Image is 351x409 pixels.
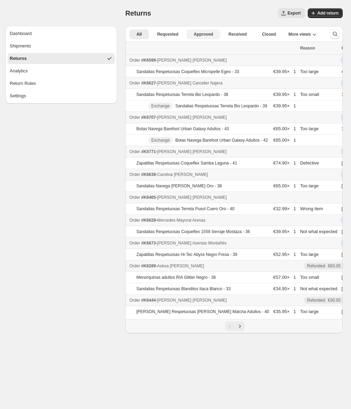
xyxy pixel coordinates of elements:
p: Zapatillas Respetuosas Coqueflex Samba Laguna - 41 [136,160,237,166]
p: Sandalias Respetuosas Terreta Pusol Cuero Oro - 40 [136,206,234,212]
span: Add return [317,10,339,16]
p: Botas Navega Barefoot Urban Galaxy Adultos - 42 [175,137,268,143]
div: Refunded [307,263,341,269]
p: Menorquinas adultos RIA Glitter Negro - 36 [136,275,216,280]
div: Settings [10,92,26,99]
span: Order [129,81,140,86]
span: #K6289 [141,264,156,268]
p: [PERSON_NAME] Respetuosas [PERSON_NAME] Matcha Adultos - 40 [136,309,269,314]
span: €57.00 × 1 [273,275,296,280]
div: - [129,217,296,224]
div: Refunded [307,297,341,303]
span: #K5771 [141,149,156,154]
span: Carolina [PERSON_NAME] [157,172,208,177]
p: Botas Navega Barefoot Urban Galaxy Adultos - 43 [136,126,229,132]
span: Received [228,32,247,37]
span: #K6599 [141,58,156,63]
td: Too large [298,249,340,260]
td: Too large [298,306,340,318]
span: [PERSON_NAME] [PERSON_NAME] [157,195,227,200]
div: - [129,297,296,304]
button: Return Rules [8,78,115,89]
div: - [129,148,296,155]
span: €65.00 × 1 [273,126,296,131]
span: Export [288,10,301,16]
span: Reason [300,46,315,51]
span: €65.00 × 1 [273,137,296,143]
span: #K6465 [141,195,156,200]
td: Too large [298,123,340,135]
span: [PERSON_NAME] [PERSON_NAME] [157,115,227,120]
td: Too large [298,180,340,192]
span: €39.95 × 1 [273,103,296,108]
span: Order [129,115,140,120]
span: [PERSON_NAME] Asensio Montañés [157,241,226,246]
div: - [129,263,296,269]
span: €74.90 × 1 [273,160,296,166]
p: Zapatillas Respetuosas Hi-Tec Abyss Negro Fresa - 39 [136,252,237,257]
p: Sandalias Navega [PERSON_NAME] Oro - 38 [136,183,222,189]
button: Export [278,8,305,18]
div: Dashboard [10,30,32,37]
span: #K6627 [141,81,156,86]
span: Askoa [PERSON_NAME] [157,264,204,268]
span: #K6707 [141,115,156,120]
span: Order [129,264,140,268]
button: More views [284,29,321,39]
span: Closed [262,32,276,37]
button: Returns [8,53,115,64]
button: Shipments [8,41,115,52]
nav: Pagination [125,319,343,333]
span: #K6629 [141,218,156,223]
span: [PERSON_NAME] [PERSON_NAME] [157,149,227,154]
td: Too small [298,89,340,100]
p: Sandalias Respetuosas Terreta Bio Leopardo - 39 [175,103,267,109]
p: Sandalias Respetuosas Terreta Bio Leopardo - 38 [136,92,228,97]
span: Mercedes Mayoral Arenas [157,218,205,223]
span: [PERSON_NAME] [PERSON_NAME] [157,298,227,303]
div: Shipments [10,43,31,50]
span: #K6444 [141,298,156,303]
div: - [129,194,296,201]
span: €52.95 × 1 [273,252,296,257]
span: Requested [157,32,178,37]
span: €30.05 [328,297,341,303]
td: Too large [298,66,340,78]
button: Search and filter results [330,29,340,39]
span: Order [129,218,140,223]
span: €34.95 × 1 [273,286,296,291]
span: Order [129,195,140,200]
div: - [129,80,296,87]
span: Order [129,241,140,246]
p: Sandalias Respetuosas Coqueflex Micropelle Egeo - 33 [136,69,239,74]
span: Order [129,58,140,63]
span: All [136,32,142,37]
span: Order [129,149,140,154]
button: Add return [308,8,343,18]
td: Too small [298,272,340,283]
span: More views [288,32,311,37]
p: Sandalias Respetuosas Coqueflex 1559 Serraje Mostaza - 36 [136,229,250,234]
span: €39.95 × 1 [273,229,296,234]
span: Approved [194,32,213,37]
td: Not what expected [298,283,340,295]
div: - [129,114,296,121]
span: €32.99 × 1 [273,206,296,211]
td: Defective [298,158,340,169]
span: #K6638 [141,172,156,177]
button: Next [235,321,245,331]
span: Exchange [151,137,170,143]
span: €35.95 × 1 [273,309,296,314]
p: Sandalias Respetuosas Blanditos Itaca Blanco - 33 [136,286,231,292]
span: Returns [125,9,151,17]
span: €39.95 × 1 [273,92,296,97]
button: Settings [8,90,115,101]
div: Returns [10,55,27,62]
span: €39.95 × 1 [273,69,296,74]
span: €83.05 [328,263,341,269]
button: Analytics [8,65,115,77]
td: Wrong item [298,203,340,215]
span: €65.00 × 1 [273,183,296,188]
div: - [129,171,296,178]
div: - [129,240,296,247]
